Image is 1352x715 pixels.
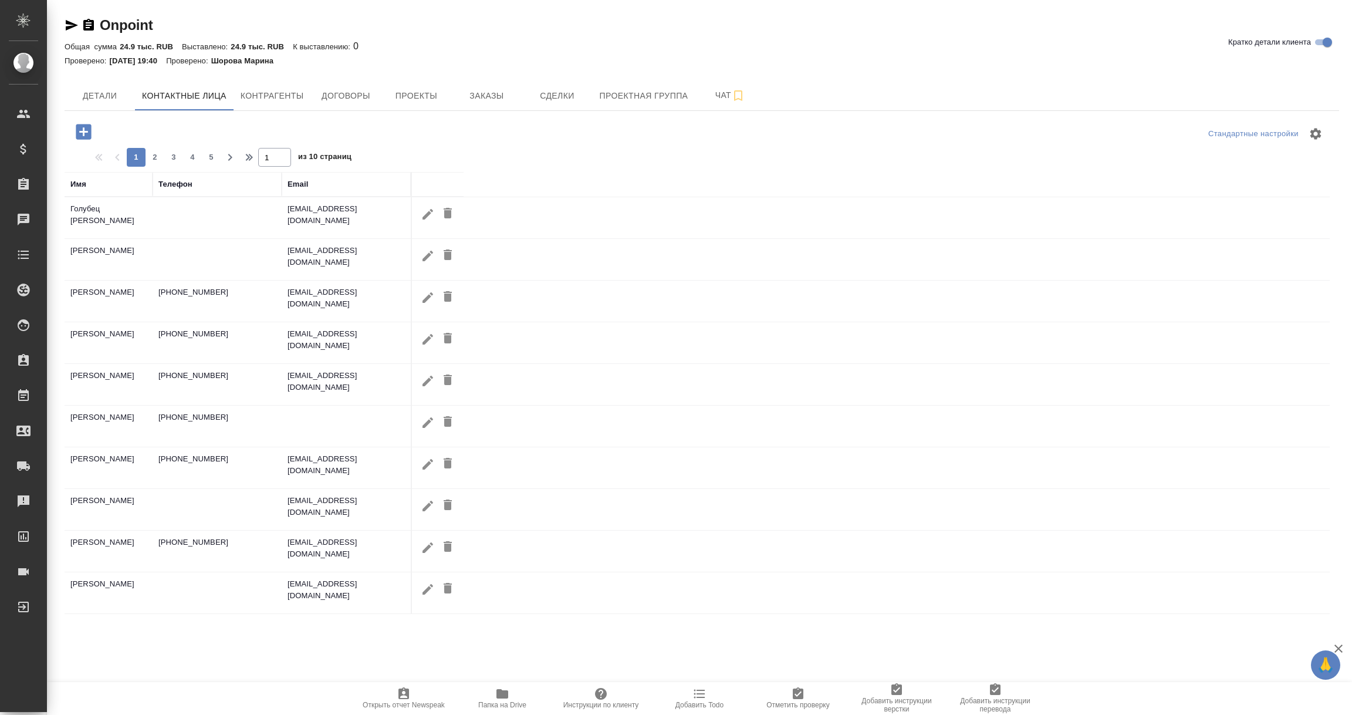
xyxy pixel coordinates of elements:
[142,89,227,103] span: Контактные лица
[388,89,444,103] span: Проекты
[146,151,164,163] span: 2
[418,453,438,475] button: Редактировать
[120,42,182,51] p: 24.9 тыс. RUB
[438,286,458,308] button: Удалить
[183,151,202,163] span: 4
[418,370,438,392] button: Редактировать
[166,56,211,65] p: Проверено:
[211,56,283,65] p: Шорова Марина
[65,197,153,238] td: Голубец [PERSON_NAME]
[65,531,153,572] td: [PERSON_NAME]
[282,364,411,405] td: [EMAIL_ADDRESS][DOMAIN_NAME]
[65,364,153,405] td: [PERSON_NAME]
[418,286,438,308] button: Редактировать
[418,537,438,558] button: Редактировать
[1302,120,1330,148] span: Настроить таблицу
[438,412,458,433] button: Удалить
[65,572,153,613] td: [PERSON_NAME]
[282,531,411,572] td: [EMAIL_ADDRESS][DOMAIN_NAME]
[65,322,153,363] td: [PERSON_NAME]
[731,89,745,103] svg: Подписаться
[1316,653,1336,677] span: 🙏
[282,322,411,363] td: [EMAIL_ADDRESS][DOMAIN_NAME]
[282,572,411,613] td: [EMAIL_ADDRESS][DOMAIN_NAME]
[418,495,438,517] button: Редактировать
[164,148,183,167] button: 3
[110,56,167,65] p: [DATE] 19:40
[1205,125,1302,143] div: split button
[282,489,411,530] td: [EMAIL_ADDRESS][DOMAIN_NAME]
[438,203,458,225] button: Удалить
[438,245,458,267] button: Удалить
[418,203,438,225] button: Редактировать
[231,42,293,51] p: 24.9 тыс. RUB
[182,42,231,51] p: Выставлено:
[529,89,585,103] span: Сделки
[438,495,458,517] button: Удалить
[438,578,458,600] button: Удалить
[100,17,153,33] a: Onpoint
[65,18,79,32] button: Скопировать ссылку для ЯМессенджера
[153,322,282,363] td: [PHONE_NUMBER]
[282,239,411,280] td: [EMAIL_ADDRESS][DOMAIN_NAME]
[702,88,758,103] span: Чат
[202,148,221,167] button: 5
[65,447,153,488] td: [PERSON_NAME]
[82,18,96,32] button: Скопировать ссылку
[418,578,438,600] button: Редактировать
[1228,36,1311,48] span: Кратко детали клиента
[1311,650,1340,680] button: 🙏
[202,151,221,163] span: 5
[65,281,153,322] td: [PERSON_NAME]
[158,178,192,190] div: Телефон
[70,178,86,190] div: Имя
[418,412,438,433] button: Редактировать
[288,178,308,190] div: Email
[153,281,282,322] td: [PHONE_NUMBER]
[183,148,202,167] button: 4
[599,89,688,103] span: Проектная группа
[153,447,282,488] td: [PHONE_NUMBER]
[65,42,120,51] p: Общая сумма
[65,489,153,530] td: [PERSON_NAME]
[418,328,438,350] button: Редактировать
[72,89,128,103] span: Детали
[317,89,374,103] span: Договоры
[146,148,164,167] button: 2
[282,197,411,238] td: [EMAIL_ADDRESS][DOMAIN_NAME]
[298,150,351,167] span: из 10 страниц
[153,406,282,447] td: [PHONE_NUMBER]
[418,245,438,267] button: Редактировать
[458,89,515,103] span: Заказы
[438,328,458,350] button: Удалить
[153,531,282,572] td: [PHONE_NUMBER]
[65,56,110,65] p: Проверено:
[438,453,458,475] button: Удалить
[67,120,100,144] button: Добавить контактное лицо
[65,39,1339,53] div: 0
[293,42,353,51] p: К выставлению:
[164,151,183,163] span: 3
[282,447,411,488] td: [EMAIL_ADDRESS][DOMAIN_NAME]
[65,406,153,447] td: [PERSON_NAME]
[65,239,153,280] td: [PERSON_NAME]
[438,537,458,558] button: Удалить
[282,281,411,322] td: [EMAIL_ADDRESS][DOMAIN_NAME]
[438,370,458,392] button: Удалить
[241,89,304,103] span: Контрагенты
[153,364,282,405] td: [PHONE_NUMBER]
